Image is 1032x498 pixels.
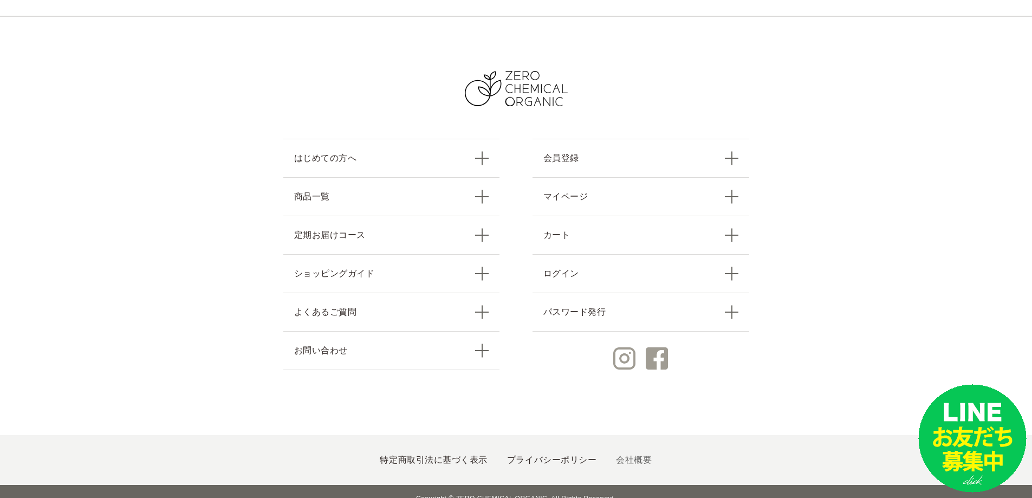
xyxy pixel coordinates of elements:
a: カート [533,216,749,254]
a: 定期お届けコース [283,216,500,254]
img: ZERO CHEMICAL ORGANIC [465,71,568,106]
a: マイページ [533,177,749,216]
a: よくあるご質問 [283,293,500,331]
img: Instagram [613,347,635,370]
a: ショッピングガイド [283,254,500,293]
a: 特定商取引法に基づく表示 [380,455,487,464]
a: お問い合わせ [283,331,500,370]
a: 会社概要 [616,455,652,464]
img: small_line.png [918,384,1027,493]
img: Facebook [646,347,668,370]
a: パスワード発行 [533,293,749,332]
a: プライバシーポリシー [507,455,596,464]
a: 会員登録 [533,139,749,177]
a: はじめての方へ [283,139,500,177]
a: ログイン [533,254,749,293]
a: 商品一覧 [283,177,500,216]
